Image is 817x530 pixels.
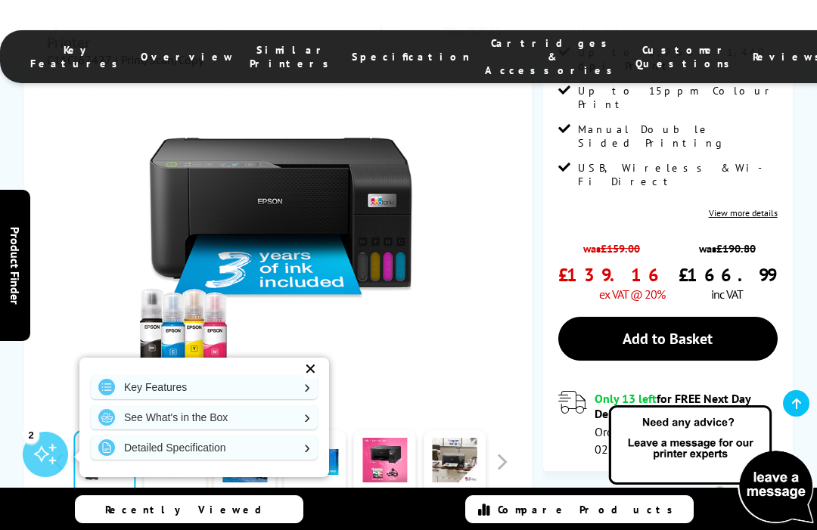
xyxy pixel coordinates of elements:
[543,486,793,501] div: Ink Cartridge Costs
[711,287,743,302] span: inc VAT
[679,263,775,287] span: £166.99
[141,50,235,64] span: Overview
[498,503,681,516] span: Compare Products
[91,405,318,429] a: See What's in the Box
[595,424,769,457] span: Order for Free Delivery [DATE] 02 September!
[105,503,277,516] span: Recently Viewed
[635,43,738,70] span: Customer Questions
[558,391,778,456] div: modal_delivery
[352,50,470,64] span: Specification
[599,287,665,302] span: ex VAT @ 20%
[578,84,778,111] span: Up to 15ppm Colour Print
[91,435,318,460] a: Detailed Specification
[605,403,817,527] img: Open Live Chat window
[595,391,778,421] div: for FREE Next Day Delivery
[558,263,665,287] span: £139.16
[8,226,23,304] span: Product Finder
[716,241,756,256] strike: £190.80
[132,98,428,394] img: Epson EcoTank ET-2862
[595,391,657,406] span: Only 13 left
[75,495,303,523] a: Recently Viewed
[601,241,640,256] strike: £159.00
[558,234,665,256] span: was
[250,43,337,70] span: Similar Printers
[465,495,694,523] a: Compare Products
[578,122,778,150] span: Manual Double Sided Printing
[30,43,126,70] span: Key Features
[300,358,321,380] div: ✕
[578,161,778,188] span: USB, Wireless & Wi-Fi Direct
[23,426,39,443] div: 2
[679,234,775,256] span: was
[709,207,778,219] a: View more details
[485,36,620,77] span: Cartridges & Accessories
[91,375,318,399] a: Key Features
[558,317,778,361] a: Add to Basket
